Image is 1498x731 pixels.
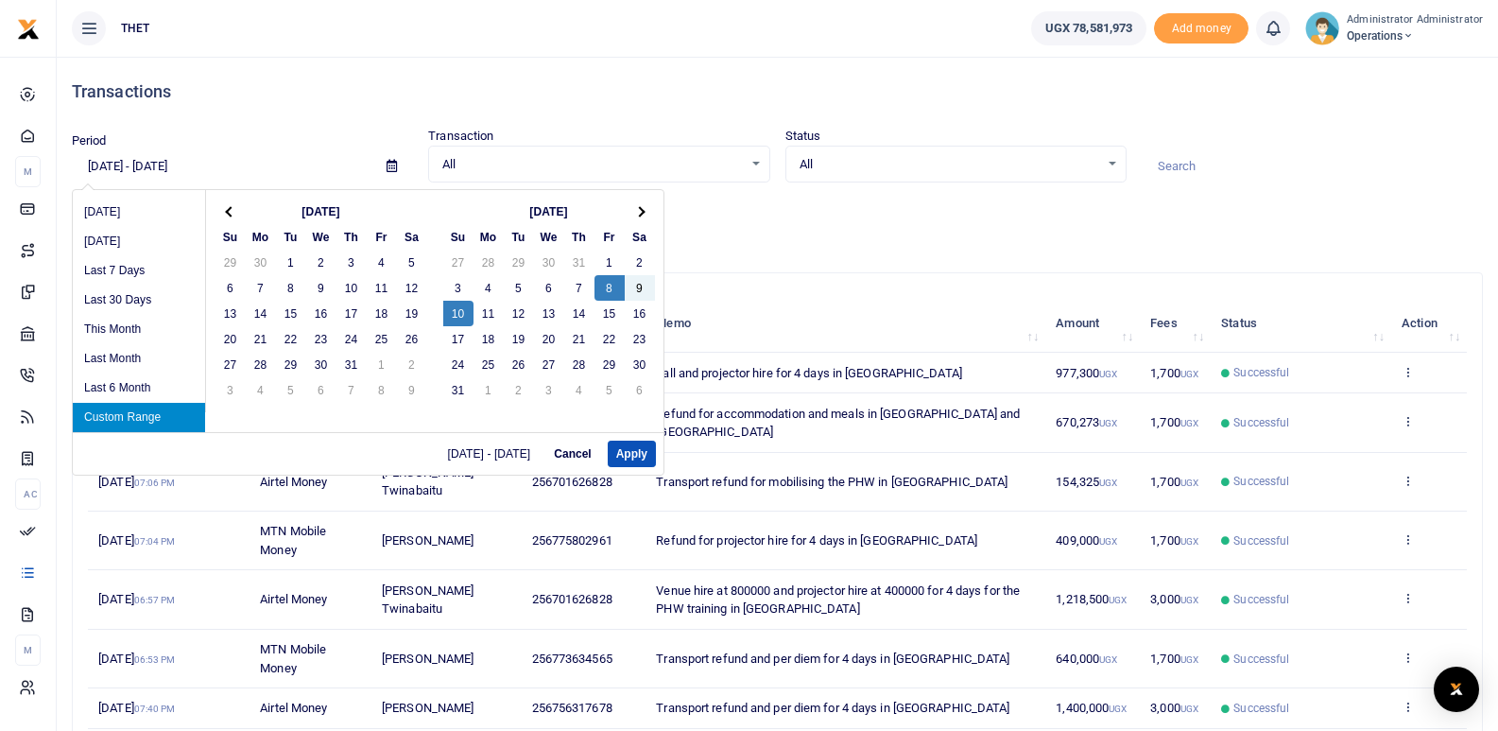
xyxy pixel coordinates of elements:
[382,701,474,715] span: [PERSON_NAME]
[504,326,534,352] td: 19
[215,352,246,377] td: 27
[1056,701,1127,715] span: 1,400,000
[625,250,655,275] td: 2
[534,301,564,326] td: 13
[215,224,246,250] th: Su
[134,536,176,547] small: 07:04 PM
[306,275,336,301] td: 9
[276,224,306,250] th: Tu
[15,479,41,510] li: Ac
[656,533,977,548] span: Refund for projector hire for 4 days in [GEOGRAPHIC_DATA]
[564,275,594,301] td: 7
[534,224,564,250] th: We
[73,198,205,227] li: [DATE]
[98,652,175,666] span: [DATE]
[260,701,327,715] span: Airtel Money
[594,352,625,377] td: 29
[98,592,175,606] span: [DATE]
[367,250,397,275] td: 4
[306,224,336,250] th: We
[1154,13,1248,44] li: Toup your wallet
[608,441,656,467] button: Apply
[534,352,564,377] td: 27
[504,301,534,326] td: 12
[564,224,594,250] th: Th
[564,301,594,326] td: 14
[397,301,427,326] td: 19
[442,155,742,174] span: All
[656,366,962,380] span: hall and projector hire for 4 days in [GEOGRAPHIC_DATA]
[260,592,327,606] span: Airtel Money
[246,224,276,250] th: Mo
[534,377,564,403] td: 3
[215,377,246,403] td: 3
[73,374,205,403] li: Last 6 Month
[474,352,504,377] td: 25
[246,301,276,326] td: 14
[532,652,612,666] span: 256773634565
[474,250,504,275] td: 28
[1142,150,1483,183] input: Search
[246,352,276,377] td: 28
[646,294,1045,353] th: Memo: activate to sort column ascending
[532,592,612,606] span: 256701626828
[504,250,534,275] td: 29
[367,326,397,352] td: 25
[306,326,336,352] td: 23
[382,652,474,666] span: [PERSON_NAME]
[306,377,336,403] td: 6
[443,326,474,352] td: 17
[397,250,427,275] td: 5
[625,326,655,352] td: 23
[15,156,41,187] li: M
[73,315,205,344] li: This Month
[1211,294,1391,353] th: Status: activate to sort column ascending
[260,642,326,675] span: MTN Mobile Money
[594,250,625,275] td: 1
[1109,595,1127,605] small: UGX
[532,701,612,715] span: 256756317678
[113,20,157,37] span: THET
[474,224,504,250] th: Mo
[1031,11,1146,45] a: UGX 78,581,973
[1056,475,1117,489] span: 154,325
[1140,294,1211,353] th: Fees: activate to sort column ascending
[134,704,176,714] small: 07:40 PM
[246,275,276,301] td: 7
[1099,536,1117,547] small: UGX
[443,224,474,250] th: Su
[1233,700,1289,717] span: Successful
[336,275,367,301] td: 10
[1056,592,1127,606] span: 1,218,500
[625,275,655,301] td: 9
[656,583,1020,617] span: Venue hire at 800000 and projector hire at 400000 for 4 days for the PHW training in [GEOGRAPHIC_...
[443,352,474,377] td: 24
[625,377,655,403] td: 6
[594,275,625,301] td: 8
[656,701,1009,715] span: Transport refund and per diem for 4 days in [GEOGRAPHIC_DATA]
[1180,654,1198,665] small: UGX
[1150,701,1198,715] span: 3,000
[1150,592,1198,606] span: 3,000
[1233,532,1289,549] span: Successful
[397,275,427,301] td: 12
[474,377,504,403] td: 1
[306,352,336,377] td: 30
[276,377,306,403] td: 5
[336,326,367,352] td: 24
[215,301,246,326] td: 13
[367,301,397,326] td: 18
[1305,11,1339,45] img: profile-user
[564,250,594,275] td: 31
[564,326,594,352] td: 21
[276,301,306,326] td: 15
[1233,414,1289,431] span: Successful
[367,377,397,403] td: 8
[1180,478,1198,488] small: UGX
[656,475,1007,489] span: Transport refund for mobilising the PHW in [GEOGRAPHIC_DATA]
[73,403,205,432] li: Custom Range
[98,533,175,548] span: [DATE]
[397,352,427,377] td: 2
[504,275,534,301] td: 5
[1109,704,1127,714] small: UGX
